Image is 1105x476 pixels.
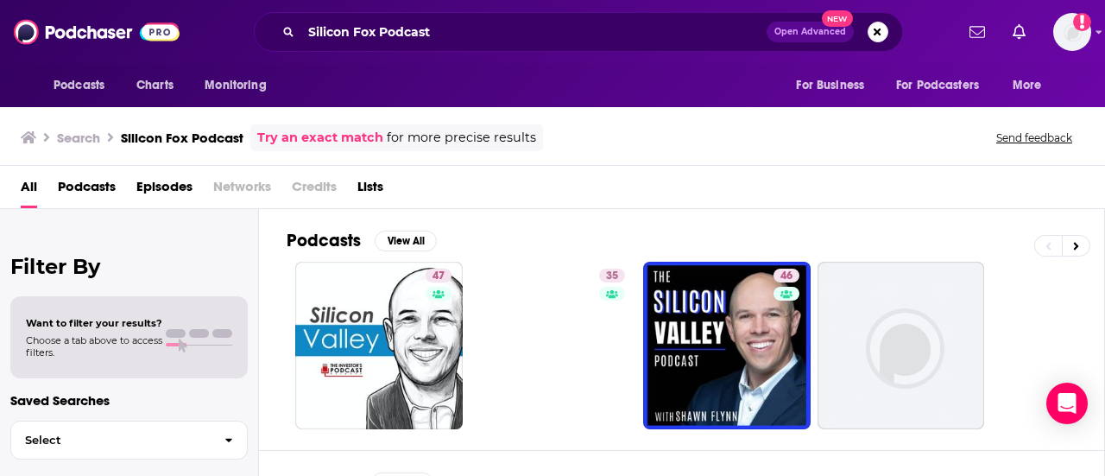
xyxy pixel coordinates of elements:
[58,173,116,208] a: Podcasts
[375,231,437,251] button: View All
[54,73,104,98] span: Podcasts
[774,28,846,36] span: Open Advanced
[213,173,271,208] span: Networks
[780,268,792,285] span: 46
[1001,69,1064,102] button: open menu
[433,268,445,285] span: 47
[295,262,463,429] a: 47
[357,173,383,208] a: Lists
[41,69,127,102] button: open menu
[10,254,248,279] h2: Filter By
[14,16,180,48] img: Podchaser - Follow, Share and Rate Podcasts
[10,392,248,409] p: Saved Searches
[885,69,1004,102] button: open menu
[1053,13,1091,51] button: Show profile menu
[10,421,248,460] button: Select
[26,317,162,329] span: Want to filter your results?
[606,268,618,285] span: 35
[1013,73,1042,98] span: More
[287,230,361,251] h2: Podcasts
[287,230,437,251] a: PodcastsView All
[136,73,174,98] span: Charts
[896,73,979,98] span: For Podcasters
[1073,13,1091,31] svg: Add a profile image
[784,69,886,102] button: open menu
[121,130,243,146] h3: Silicon Fox Podcast
[991,130,1077,145] button: Send feedback
[643,262,811,429] a: 46
[796,73,864,98] span: For Business
[963,17,992,47] a: Show notifications dropdown
[470,262,637,429] a: 35
[767,22,854,42] button: Open AdvancedNew
[1046,383,1088,424] div: Open Intercom Messenger
[254,12,903,52] div: Search podcasts, credits, & more...
[193,69,288,102] button: open menu
[599,269,625,282] a: 35
[292,173,337,208] span: Credits
[822,10,853,27] span: New
[426,269,451,282] a: 47
[21,173,37,208] a: All
[1053,13,1091,51] img: User Profile
[57,130,100,146] h3: Search
[26,334,162,359] span: Choose a tab above to access filters.
[773,269,799,282] a: 46
[1053,13,1091,51] span: Logged in as Ashley_Beenen
[257,128,383,148] a: Try an exact match
[125,69,184,102] a: Charts
[136,173,193,208] a: Episodes
[387,128,536,148] span: for more precise results
[1006,17,1032,47] a: Show notifications dropdown
[205,73,266,98] span: Monitoring
[11,435,211,446] span: Select
[301,18,767,46] input: Search podcasts, credits, & more...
